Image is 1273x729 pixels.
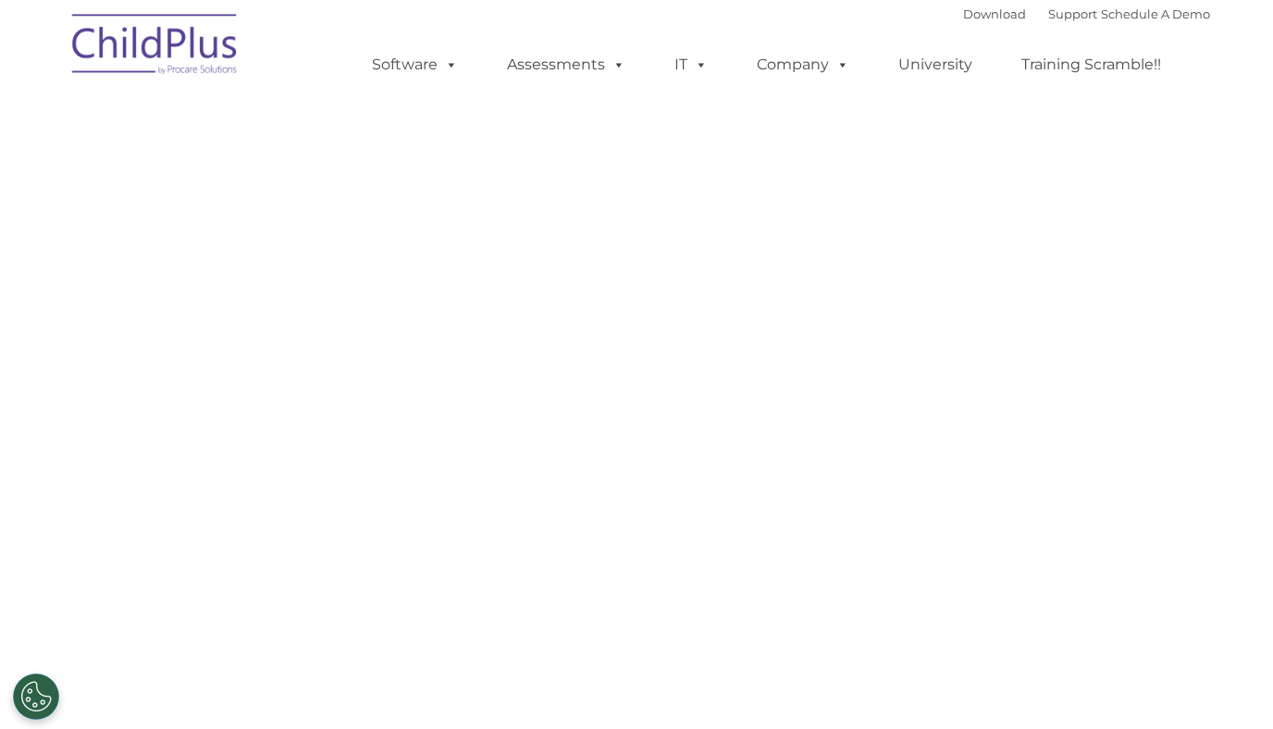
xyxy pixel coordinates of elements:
[13,673,59,720] button: Cookies Settings
[738,46,868,83] a: Company
[656,46,726,83] a: IT
[963,6,1026,21] a: Download
[353,46,476,83] a: Software
[488,46,644,83] a: Assessments
[1048,6,1097,21] a: Support
[963,6,1210,21] font: |
[880,46,991,83] a: University
[1003,46,1180,83] a: Training Scramble!!
[63,1,248,93] img: ChildPlus by Procare Solutions
[1101,6,1210,21] a: Schedule A Demo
